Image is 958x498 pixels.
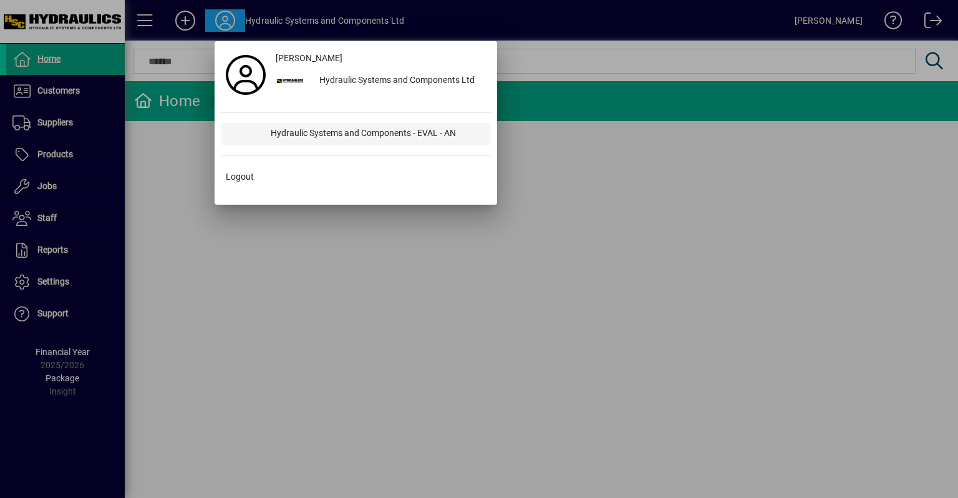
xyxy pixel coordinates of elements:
[226,170,254,183] span: Logout
[271,47,491,70] a: [PERSON_NAME]
[271,70,491,92] button: Hydraulic Systems and Components Ltd
[221,64,271,86] a: Profile
[261,123,491,145] div: Hydraulic Systems and Components - EVAL - AN
[221,123,491,145] button: Hydraulic Systems and Components - EVAL - AN
[276,52,342,65] span: [PERSON_NAME]
[221,166,491,188] button: Logout
[309,70,491,92] div: Hydraulic Systems and Components Ltd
